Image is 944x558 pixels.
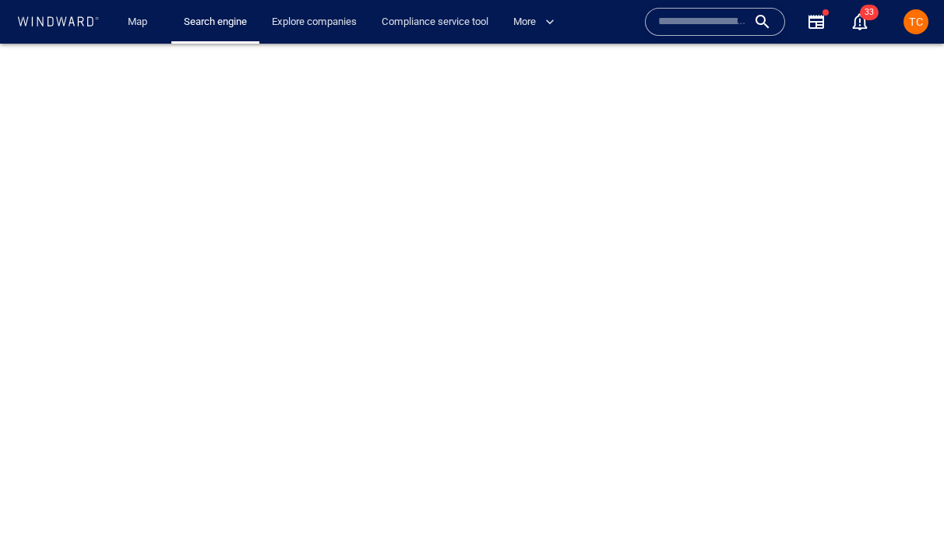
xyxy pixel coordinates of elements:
a: Search engine [178,9,253,36]
div: Notification center [851,12,869,31]
a: 33 [847,9,872,34]
a: Compliance service tool [375,9,495,36]
button: Map [115,9,165,36]
button: More [507,9,568,36]
a: Explore companies [266,9,363,36]
button: TC [900,6,932,37]
a: Map [122,9,159,36]
span: More [513,13,555,31]
button: 33 [851,12,869,31]
span: 33 [860,5,879,20]
span: TC [909,16,923,28]
iframe: Chat [878,488,932,546]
